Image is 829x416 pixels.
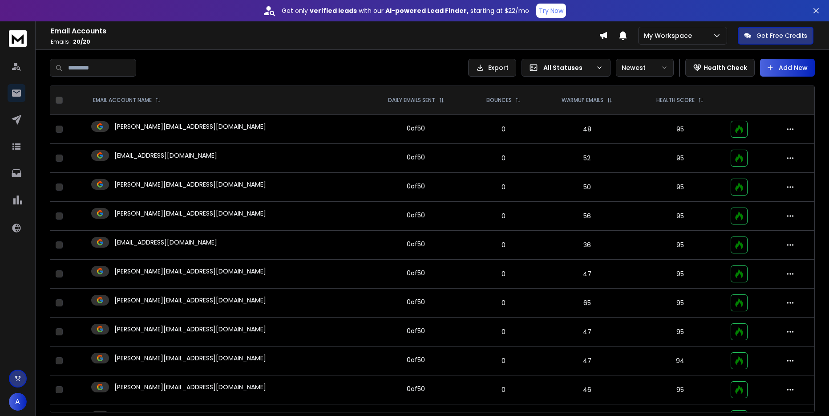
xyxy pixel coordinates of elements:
[704,63,747,72] p: Health Check
[114,151,217,160] p: [EMAIL_ADDRESS][DOMAIN_NAME]
[473,385,534,394] p: 0
[539,173,635,202] td: 50
[539,231,635,260] td: 36
[635,375,725,404] td: 95
[760,59,815,77] button: Add New
[635,173,725,202] td: 95
[9,30,27,47] img: logo
[539,115,635,144] td: 48
[539,375,635,404] td: 46
[635,289,725,318] td: 95
[685,59,755,77] button: Health Check
[635,231,725,260] td: 95
[635,318,725,347] td: 95
[114,296,266,305] p: [PERSON_NAME][EMAIL_ADDRESS][DOMAIN_NAME]
[486,97,512,104] p: BOUNCES
[407,182,425,191] div: 0 of 50
[114,122,266,131] p: [PERSON_NAME][EMAIL_ADDRESS][DOMAIN_NAME]
[407,298,425,306] div: 0 of 50
[644,31,696,40] p: My Workspace
[114,238,217,247] p: [EMAIL_ADDRESS][DOMAIN_NAME]
[473,269,534,278] p: 0
[473,241,534,249] p: 0
[407,355,425,364] div: 0 of 50
[282,6,529,15] p: Get only with our starting at $22/mo
[473,125,534,134] p: 0
[310,6,357,15] strong: verified leads
[114,209,266,218] p: [PERSON_NAME][EMAIL_ADDRESS][DOMAIN_NAME]
[635,347,725,375] td: 94
[635,260,725,289] td: 95
[635,202,725,231] td: 95
[539,289,635,318] td: 65
[9,393,27,411] button: A
[562,97,603,104] p: WARMUP EMAILS
[756,31,807,40] p: Get Free Credits
[539,6,563,15] p: Try Now
[656,97,695,104] p: HEALTH SCORE
[51,38,599,45] p: Emails :
[114,383,266,392] p: [PERSON_NAME][EMAIL_ADDRESS][DOMAIN_NAME]
[407,211,425,220] div: 0 of 50
[114,180,266,189] p: [PERSON_NAME][EMAIL_ADDRESS][DOMAIN_NAME]
[543,63,592,72] p: All Statuses
[473,212,534,220] p: 0
[114,267,266,276] p: [PERSON_NAME][EMAIL_ADDRESS][DOMAIN_NAME]
[93,97,161,104] div: EMAIL ACCOUNT NAME
[635,115,725,144] td: 95
[473,356,534,365] p: 0
[407,153,425,162] div: 0 of 50
[468,59,516,77] button: Export
[407,240,425,249] div: 0 of 50
[73,38,90,45] span: 20 / 20
[738,27,813,45] button: Get Free Credits
[536,4,566,18] button: Try Now
[539,318,635,347] td: 47
[388,97,435,104] p: DAILY EMAILS SENT
[114,354,266,363] p: [PERSON_NAME][EMAIL_ADDRESS][DOMAIN_NAME]
[473,327,534,336] p: 0
[385,6,469,15] strong: AI-powered Lead Finder,
[407,384,425,393] div: 0 of 50
[539,144,635,173] td: 52
[635,144,725,173] td: 95
[473,298,534,307] p: 0
[407,124,425,133] div: 0 of 50
[114,325,266,334] p: [PERSON_NAME][EMAIL_ADDRESS][DOMAIN_NAME]
[51,26,599,37] h1: Email Accounts
[407,326,425,335] div: 0 of 50
[473,183,534,192] p: 0
[616,59,674,77] button: Newest
[539,202,635,231] td: 56
[539,347,635,375] td: 47
[539,260,635,289] td: 47
[407,269,425,277] div: 0 of 50
[473,154,534,163] p: 0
